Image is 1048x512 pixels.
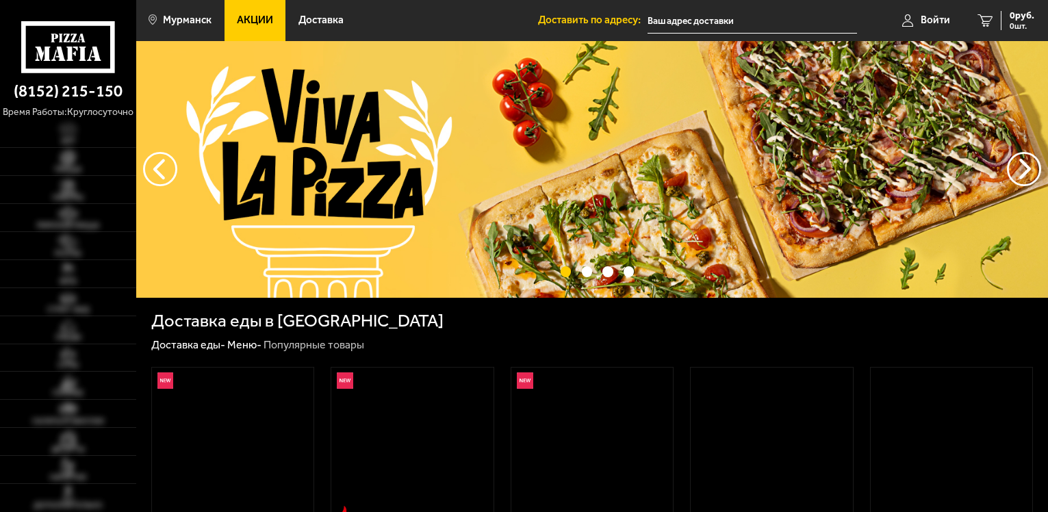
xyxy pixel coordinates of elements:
img: Новинка [337,372,353,389]
input: Ваш адрес доставки [648,8,857,34]
span: Акции [237,15,273,25]
button: точки переключения [582,266,592,277]
span: Войти [921,15,950,25]
span: Мурманск [163,15,212,25]
div: Популярные товары [264,338,364,353]
span: Доставка [298,15,344,25]
button: точки переключения [624,266,634,277]
button: следующий [143,152,177,186]
button: точки переключения [561,266,571,277]
button: точки переключения [602,266,613,277]
a: Доставка еды- [151,338,225,351]
span: 0 руб. [1010,11,1034,21]
h1: Доставка еды в [GEOGRAPHIC_DATA] [151,312,444,330]
a: Меню- [227,338,261,351]
span: 0 шт. [1010,22,1034,30]
span: Доставить по адресу: [538,15,648,25]
img: Новинка [157,372,174,389]
button: предыдущий [1007,152,1041,186]
img: Новинка [517,372,533,389]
